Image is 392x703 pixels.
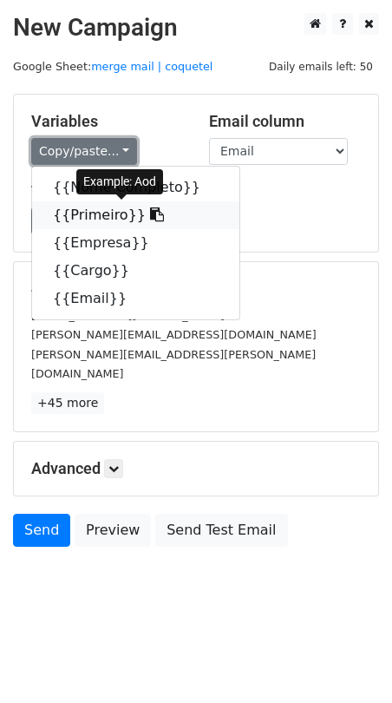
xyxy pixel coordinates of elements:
small: Google Sheet: [13,60,212,73]
iframe: Chat Widget [305,620,392,703]
a: +45 more [31,392,104,414]
h2: New Campaign [13,13,379,43]
h5: Email column [209,112,361,131]
small: [PERSON_NAME][EMAIL_ADDRESS][PERSON_NAME][DOMAIN_NAME] [31,348,316,381]
a: Copy/paste... [31,138,137,165]
a: Daily emails left: 50 [263,60,379,73]
a: Send Test Email [155,514,287,547]
small: [PERSON_NAME][EMAIL_ADDRESS][DOMAIN_NAME] [31,328,317,341]
a: {{Nome Completo}} [32,174,239,201]
a: {{Empresa}} [32,229,239,257]
span: Daily emails left: 50 [263,57,379,76]
a: {{Email}} [32,285,239,312]
a: merge mail | coquetel [91,60,212,73]
a: {{Primeiro}} [32,201,239,229]
small: [EMAIL_ADDRESS][DOMAIN_NAME] [31,309,225,322]
div: Example: Aod [76,169,163,194]
a: Send [13,514,70,547]
a: Preview [75,514,151,547]
h5: Variables [31,112,183,131]
h5: Advanced [31,459,361,478]
a: {{Cargo}} [32,257,239,285]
